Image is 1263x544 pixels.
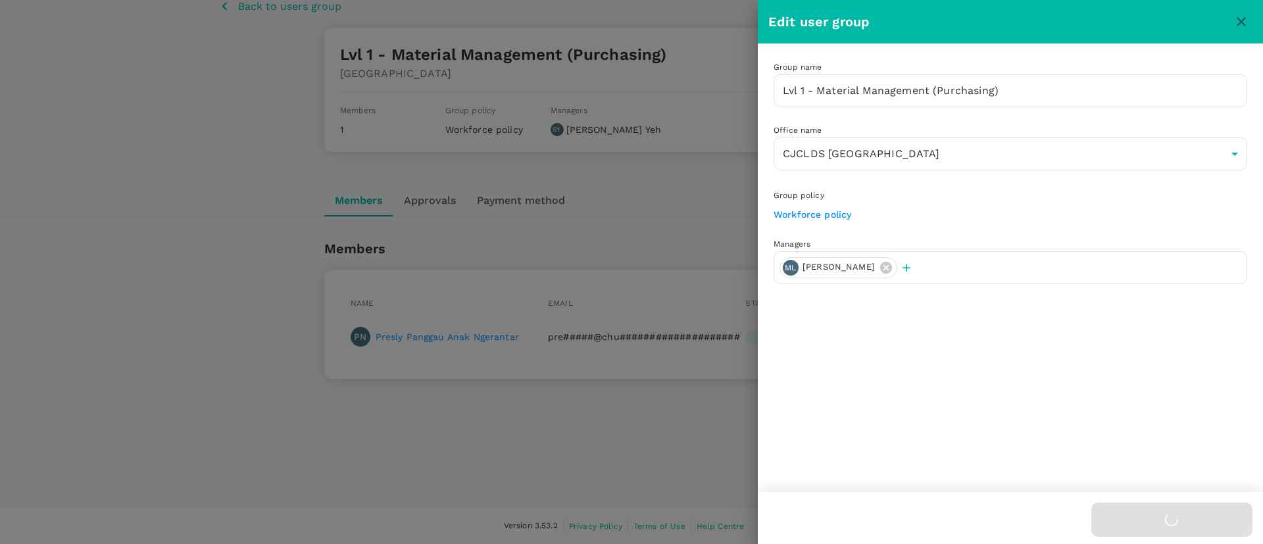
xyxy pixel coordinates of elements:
div: ML[PERSON_NAME] [780,257,897,278]
span: Managers [774,239,810,249]
div: CJCLDS [GEOGRAPHIC_DATA] [774,137,1247,170]
span: Office name [774,126,822,135]
button: close [1230,11,1252,33]
div: ML [783,260,799,276]
span: Group policy [774,191,824,200]
span: Group name [774,62,822,72]
div: Edit user group [768,11,1230,32]
a: Workforce policy [774,209,851,220]
span: [PERSON_NAME] [795,261,883,274]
